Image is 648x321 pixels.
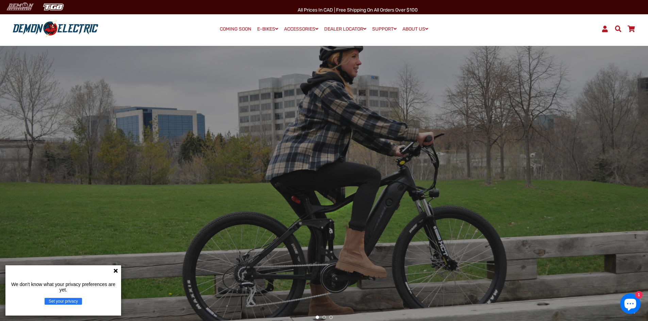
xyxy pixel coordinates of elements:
a: ACCESSORIES [282,24,321,34]
a: COMING SOON [217,24,254,34]
inbox-online-store-chat: Shopify online store chat [618,293,643,316]
a: E-BIKES [255,24,281,34]
button: 3 of 3 [329,316,333,319]
a: DEALER LOCATOR [322,24,369,34]
button: Set your privacy [45,298,82,305]
img: Demon Electric logo [10,20,101,38]
img: TGB Canada [39,1,67,13]
a: ABOUT US [400,24,431,34]
button: 2 of 3 [322,316,326,319]
span: All Prices in CAD | Free shipping on all orders over $100 [298,7,418,13]
a: SUPPORT [370,24,399,34]
img: Demon Electric [3,1,36,13]
button: 1 of 3 [316,316,319,319]
p: We don't know what your privacy preferences are yet. [8,282,118,292]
